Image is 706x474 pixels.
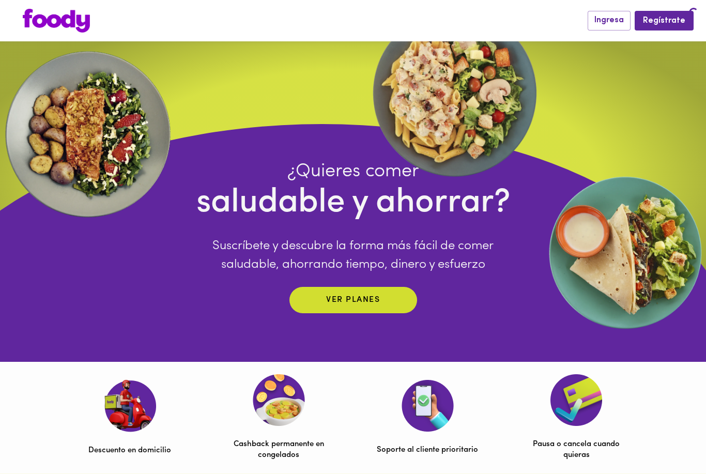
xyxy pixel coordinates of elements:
[326,294,380,306] p: Ver planes
[289,287,417,313] button: Ver planes
[23,9,90,33] img: logo.png
[367,5,543,181] img: ellipse.webp
[196,160,510,183] h4: ¿Quieres comer
[643,16,685,26] span: Regístrate
[253,374,305,426] img: Cashback permanente en congelados
[550,374,602,426] img: Pausa o cancela cuando quieras
[377,445,478,455] p: Soporte al cliente prioritario
[402,380,454,432] img: Soporte al cliente prioritario
[196,237,510,274] p: Suscríbete y descubre la forma más fácil de comer saludable, ahorrando tiempo, dinero y esfuerzo
[635,11,694,30] button: Regístrate
[594,16,624,25] span: Ingresa
[88,445,171,456] p: Descuento en domicilio
[588,11,631,30] button: Ingresa
[545,172,706,333] img: EllipseRigth.webp
[526,439,627,461] p: Pausa o cancela cuando quieras
[228,439,329,461] p: Cashback permanente en congelados
[104,379,156,432] img: Descuento en domicilio
[196,183,510,224] h4: saludable y ahorrar?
